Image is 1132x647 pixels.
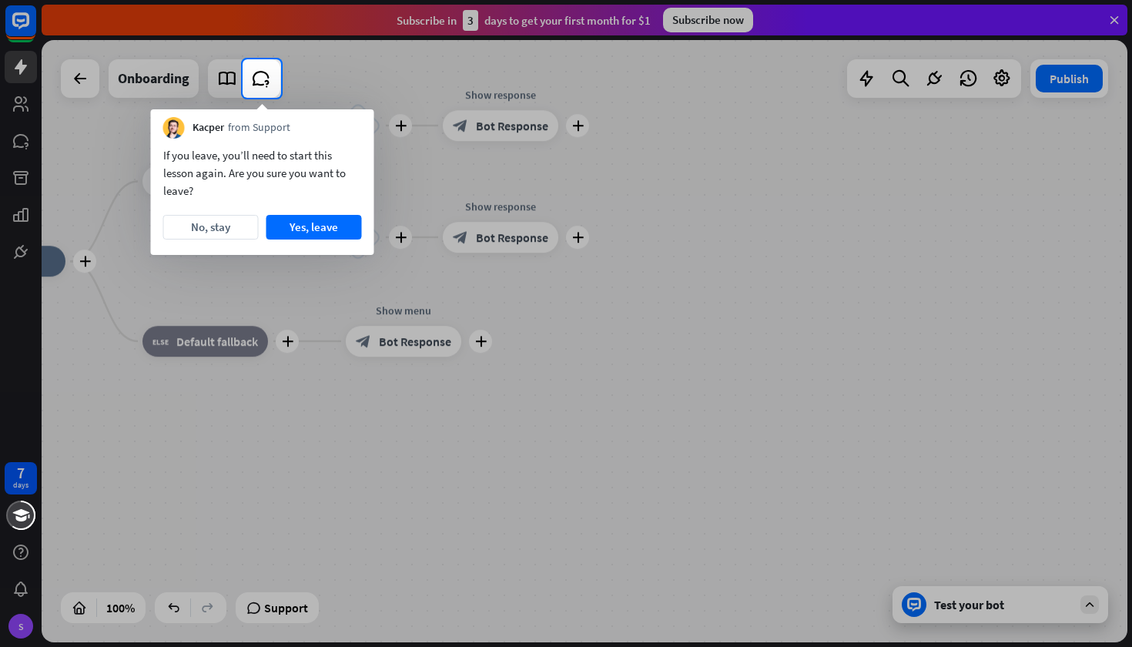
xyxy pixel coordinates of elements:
[228,120,290,136] span: from Support
[163,215,259,240] button: No, stay
[193,120,224,136] span: Kacper
[12,6,59,52] button: Open LiveChat chat widget
[266,215,362,240] button: Yes, leave
[163,146,362,199] div: If you leave, you’ll need to start this lesson again. Are you sure you want to leave?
